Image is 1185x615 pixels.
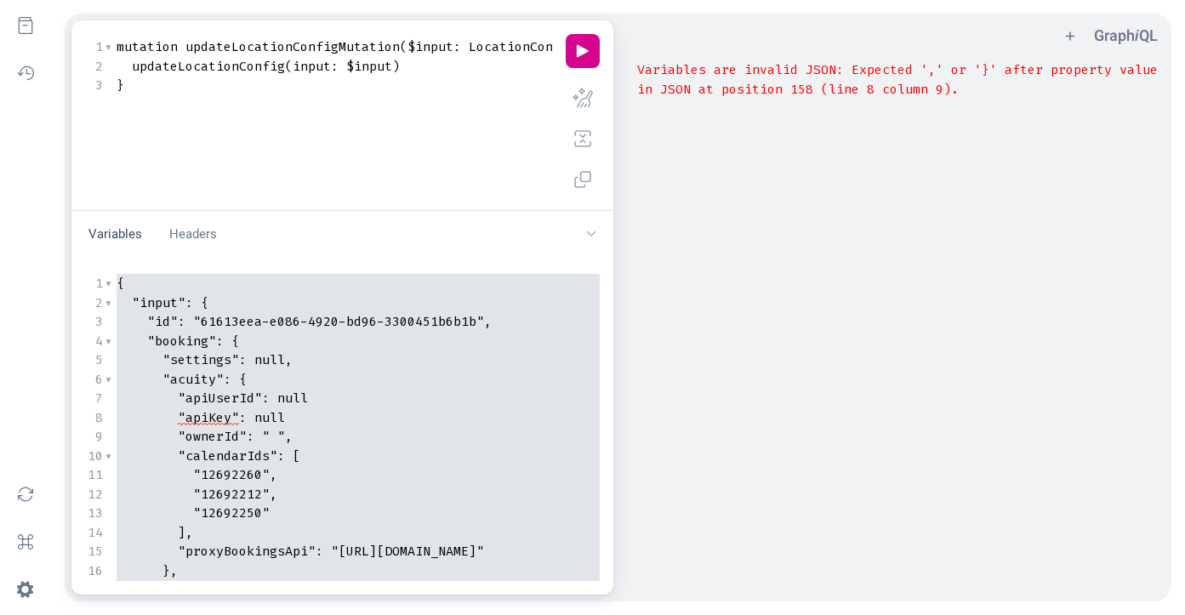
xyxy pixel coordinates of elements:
[285,428,293,445] span: ,
[85,57,103,77] div: 2
[71,257,613,595] section: Variables
[201,294,208,311] span: {
[1094,26,1158,44] a: GraphiQL
[65,19,85,39] ul: Select active operation
[178,543,316,560] span: "proxyBookingsApi"
[85,542,103,561] div: 15
[262,428,285,445] span: " "
[576,218,607,251] button: Hide editor tools
[721,81,783,98] span: position
[85,427,103,447] div: 9
[400,38,407,55] span: (
[566,34,600,68] button: Execute query (Ctrl-Enter)
[882,81,928,98] span: column
[974,61,997,78] span: '}'
[239,371,247,388] span: {
[806,61,844,78] span: JSON:
[85,312,103,332] div: 3
[7,571,44,608] button: Open settings dialog
[262,390,270,407] span: :
[85,465,103,485] div: 11
[247,428,254,445] span: :
[407,38,453,55] span: $input
[178,447,277,464] span: "calendarIds"
[85,370,103,390] div: 6
[936,81,959,98] span: 9).
[951,61,966,78] span: or
[185,38,400,55] span: updateLocationConfigMutation
[85,76,103,95] div: 3
[566,34,600,196] div: Editor Commands
[178,524,193,541] span: ],
[7,523,44,561] button: Open short keys dialog
[224,371,231,388] span: :
[85,350,103,370] div: 5
[85,447,103,466] div: 10
[637,61,706,78] span: Variables
[193,486,270,503] span: "12692212"
[270,466,277,483] span: ,
[147,313,178,330] span: "id"
[85,523,103,543] div: 14
[239,409,247,426] span: :
[852,61,913,78] span: Expected
[85,332,103,351] div: 4
[566,122,600,156] button: Merge fragments into query (Shift-Ctrl-M)
[117,275,124,292] span: {
[7,7,44,44] button: Show Documentation Explorer
[85,580,103,600] div: 17
[85,274,103,293] div: 1
[178,409,239,426] span: "apiKey"
[285,351,293,368] span: ,
[162,351,239,368] span: "settings"
[254,409,285,426] span: null
[346,58,392,75] span: $input
[293,447,300,464] span: [
[790,81,813,98] span: 158
[1135,26,1139,44] em: i
[85,389,103,408] div: 7
[920,61,943,78] span: ','
[566,162,600,196] button: Copy query (Shift-Ctrl-C)
[867,81,875,98] span: 8
[178,390,262,407] span: "apiUserId"
[117,77,124,94] span: }
[316,543,323,560] span: :
[7,54,44,92] button: Show History
[484,313,492,330] span: ,
[392,58,400,75] span: )
[178,313,185,330] span: :
[624,57,1165,595] section: Result Window
[85,408,103,428] div: 8
[193,313,484,330] span: "61613eea-e086-4920-bd96-3300451b6b1b"
[178,428,247,445] span: "ownerId"
[231,333,239,350] span: {
[85,561,103,581] div: 16
[117,38,178,55] span: mutation
[331,58,339,75] span: :
[270,486,277,503] span: ,
[1051,61,1112,78] span: property
[7,475,44,513] button: Re-fetch GraphQL schema
[698,81,714,98] span: at
[660,81,691,98] span: JSON
[277,447,285,464] span: :
[1119,61,1158,78] span: value
[453,38,461,55] span: :
[1005,61,1043,78] span: after
[331,543,484,560] span: "[URL][DOMAIN_NAME]"
[193,466,270,483] span: "12692260"
[285,58,293,75] span: (
[193,504,270,521] span: "12692250"
[162,562,178,579] span: },
[1060,26,1080,46] button: Add tab
[85,485,103,504] div: 12
[566,81,600,115] button: Prettify query (Shift-Ctrl-P)
[162,371,224,388] span: "acuity"
[85,504,103,523] div: 13
[277,390,308,407] span: null
[637,81,652,98] span: in
[71,20,613,211] section: Query Editor
[239,351,247,368] span: :
[254,351,285,368] span: null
